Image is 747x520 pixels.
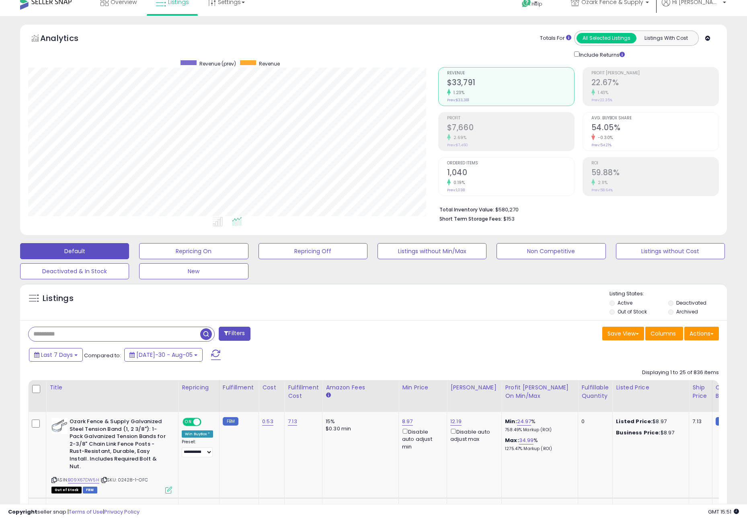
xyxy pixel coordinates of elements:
[402,383,443,392] div: Min Price
[200,419,213,426] span: OFF
[591,71,718,76] span: Profit [PERSON_NAME]
[505,427,572,433] p: 758.49% Markup (ROI)
[447,143,468,147] small: Prev: $7,460
[616,429,683,436] div: $8.97
[8,508,37,516] strong: Copyright
[447,123,574,134] h2: $7,660
[450,427,495,443] div: Disable auto adjust max
[447,98,469,102] small: Prev: $33,381
[676,299,706,306] label: Deactivated
[447,71,574,76] span: Revenue
[618,308,647,315] label: Out of Stock
[51,418,172,493] div: ASIN:
[182,439,213,457] div: Preset:
[51,418,68,434] img: 31ygHwApcNL._SL40_.jpg
[716,417,731,426] small: FBM
[262,418,273,426] a: 0.53
[616,418,653,425] b: Listed Price:
[139,263,248,279] button: New
[595,135,613,141] small: -0.30%
[20,243,129,259] button: Default
[684,327,719,340] button: Actions
[447,188,465,192] small: Prev: 1,038
[288,418,297,426] a: 7.13
[8,508,140,516] div: seller snap | |
[20,263,129,279] button: Deactivated & In Stock
[40,33,94,46] h5: Analytics
[676,308,698,315] label: Archived
[259,243,367,259] button: Repricing Off
[595,180,608,186] small: 2.11%
[70,418,167,472] b: Ozark Fence & Supply Galvanized Steel Tension Band (1, 2 3/8"): 1-Pack Galvanized Tension Bands f...
[68,477,99,483] a: B09X67DW5H
[651,330,676,338] span: Columns
[439,206,494,213] b: Total Inventory Value:
[262,383,281,392] div: Cost
[29,348,83,362] button: Last 7 Days
[182,383,216,392] div: Repricing
[447,161,574,166] span: Ordered Items
[568,50,634,59] div: Include Returns
[124,348,203,362] button: [DATE]-30 - Aug-05
[326,425,392,432] div: $0.30 min
[577,33,636,43] button: All Selected Listings
[183,419,193,426] span: ON
[532,0,542,7] span: Help
[451,180,465,186] small: 0.19%
[591,143,612,147] small: Prev: 54.21%
[259,60,280,67] span: Revenue
[447,168,574,179] h2: 1,040
[505,418,517,425] b: Min:
[618,299,632,306] label: Active
[616,243,725,259] button: Listings without Cost
[591,188,613,192] small: Prev: 58.64%
[51,487,82,493] span: All listings that are currently out of stock and unavailable for purchase on Amazon
[616,429,660,436] b: Business Price:
[497,243,605,259] button: Non Competitive
[83,487,97,493] span: FBM
[41,351,73,359] span: Last 7 Days
[69,508,103,516] a: Terms of Use
[447,78,574,89] h2: $33,791
[591,123,718,134] h2: 54.05%
[581,383,609,400] div: Fulfillable Quantity
[288,383,319,400] div: Fulfillment Cost
[591,98,612,102] small: Prev: 22.35%
[223,383,255,392] div: Fulfillment
[43,293,74,304] h5: Listings
[505,436,519,444] b: Max:
[602,327,644,340] button: Save View
[326,418,392,425] div: 15%
[502,380,578,412] th: The percentage added to the cost of goods (COGS) that forms the calculator for Min & Max prices.
[616,383,685,392] div: Listed Price
[591,161,718,166] span: ROI
[505,383,575,400] div: Profit [PERSON_NAME] on Min/Max
[692,418,706,425] div: 7.13
[402,418,413,426] a: 8.97
[616,418,683,425] div: $8.97
[439,215,502,222] b: Short Term Storage Fees:
[505,418,572,433] div: %
[540,35,571,42] div: Totals For
[139,243,248,259] button: Repricing On
[447,116,574,121] span: Profit
[439,204,713,214] li: $580,270
[104,508,140,516] a: Privacy Policy
[450,383,498,392] div: [PERSON_NAME]
[84,352,121,359] span: Compared to:
[692,383,708,400] div: Ship Price
[199,60,236,67] span: Revenue (prev)
[636,33,696,43] button: Listings With Cost
[182,430,213,438] div: Win BuyBox *
[645,327,683,340] button: Columns
[505,446,572,452] p: 1275.47% Markup (ROI)
[517,418,532,426] a: 24.97
[591,116,718,121] span: Avg. Buybox Share
[505,437,572,452] div: %
[451,90,465,96] small: 1.23%
[136,351,193,359] span: [DATE]-30 - Aug-05
[219,327,250,341] button: Filters
[450,418,462,426] a: 12.19
[101,477,148,483] span: | SKU: 02428-1-OFC
[581,418,606,425] div: 0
